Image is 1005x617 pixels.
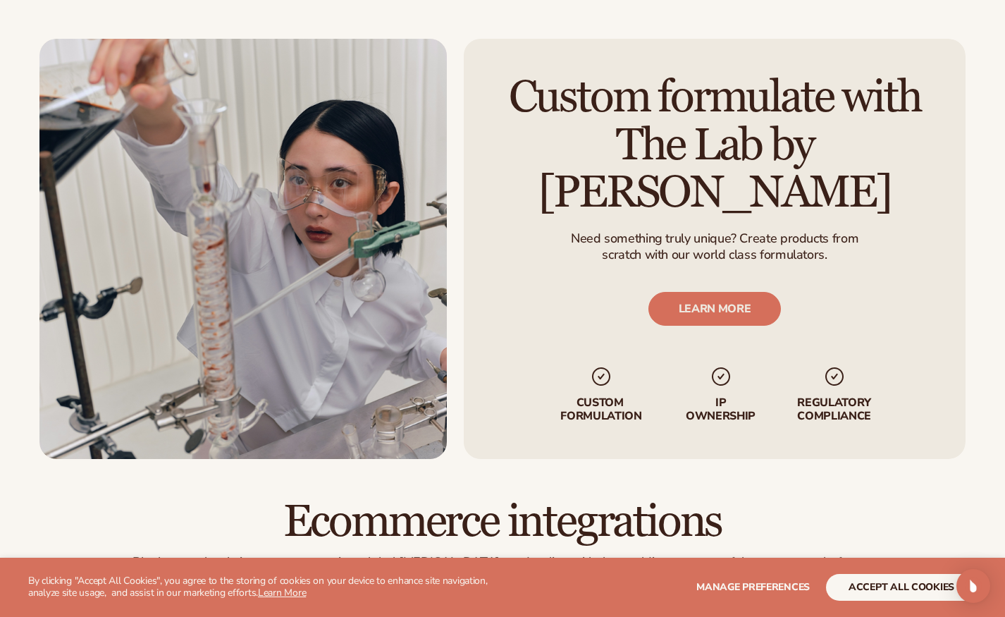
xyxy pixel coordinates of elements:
[709,365,732,388] img: checkmark_svg
[557,396,645,423] p: Custom formulation
[696,580,810,594] span: Manage preferences
[571,248,858,264] p: scratch with our world class formulators.
[39,499,966,546] h2: Ecommerce integrations
[503,75,926,217] h2: Custom formulate with The Lab by [PERSON_NAME]
[39,39,447,459] img: Shopify Image 11
[28,575,521,599] p: By clicking "Accept All Cookies", you agree to the storing of cookies on your device to enhance s...
[696,574,810,601] button: Manage preferences
[956,569,990,603] div: Open Intercom Messenger
[684,396,756,423] p: IP Ownership
[796,396,872,423] p: regulatory compliance
[826,574,977,601] button: accept all cookies
[822,365,845,388] img: checkmark_svg
[39,554,966,570] p: Blanka seamlessly integrates your private label [MEDICAL_DATA] product line with the world’s most...
[648,292,782,326] a: LEARN MORE
[258,586,306,599] a: Learn More
[590,365,612,388] img: checkmark_svg
[571,231,858,247] p: Need something truly unique? Create products from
